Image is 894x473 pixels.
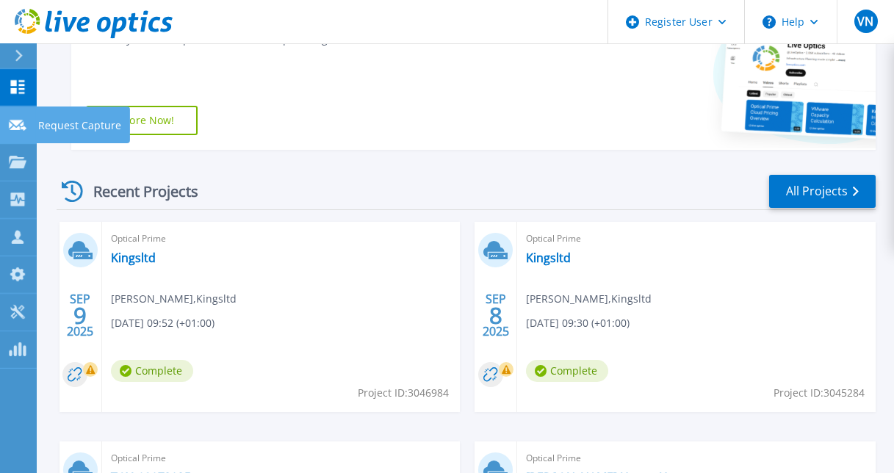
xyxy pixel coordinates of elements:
[526,250,571,265] a: Kingsltd
[86,106,198,135] a: Explore Now!
[774,385,865,401] span: Project ID: 3045284
[857,15,873,27] span: VN
[111,360,193,382] span: Complete
[111,315,215,331] span: [DATE] 09:52 (+01:00)
[526,291,652,307] span: [PERSON_NAME] , Kingsltd
[57,173,218,209] div: Recent Projects
[358,385,449,401] span: Project ID: 3046984
[111,231,452,247] span: Optical Prime
[489,309,502,322] span: 8
[38,106,121,145] p: Request Capture
[526,360,608,382] span: Complete
[73,309,87,322] span: 9
[526,231,867,247] span: Optical Prime
[111,250,156,265] a: Kingsltd
[111,291,237,307] span: [PERSON_NAME] , Kingsltd
[769,175,876,208] a: All Projects
[526,315,630,331] span: [DATE] 09:30 (+01:00)
[526,450,867,466] span: Optical Prime
[66,289,94,342] div: SEP 2025
[482,289,510,342] div: SEP 2025
[111,450,452,466] span: Optical Prime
